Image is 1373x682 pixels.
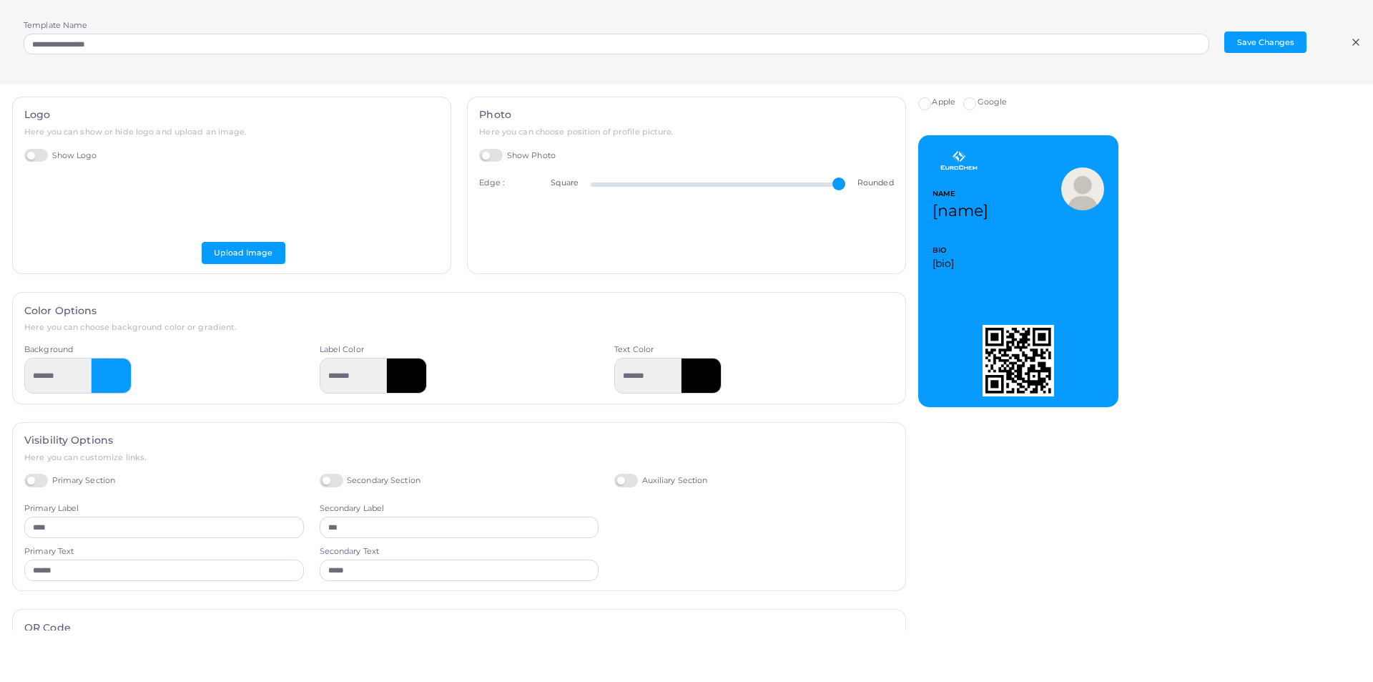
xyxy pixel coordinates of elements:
label: Primary Section [24,474,115,487]
span: [name] [932,201,989,220]
span: BIO [932,245,1104,256]
h4: Color Options [24,305,894,317]
span: [bio] [932,256,1104,271]
label: Primary Text [24,546,74,557]
label: Primary Label [24,503,79,515]
label: Label Color [320,344,364,356]
img: Logo [24,177,202,249]
span: Google [978,97,1008,107]
h6: Here you can choose position of profile picture. [479,127,893,137]
img: user.png [1061,167,1104,210]
label: Secondary Label [320,503,385,515]
label: Secondary Text [320,546,380,557]
label: Template Name [24,20,87,31]
h4: Visibility Options [24,434,894,447]
img: Logo [932,150,985,171]
button: Save Changes [1224,31,1306,53]
label: Show Photo [479,149,556,162]
h4: Photo [479,109,893,121]
span: Rounded [857,177,894,189]
h4: Logo [24,109,438,121]
span: Square [551,177,579,189]
h6: Here you can show or hide logo and upload an image. [24,127,438,137]
span: Apple [932,97,955,107]
label: Background [24,344,73,356]
label: Edge : [479,177,504,189]
span: NAME [932,189,989,200]
label: Secondary Section [320,474,420,487]
img: QR Code [983,325,1054,396]
label: Show Logo [24,149,97,162]
button: Upload Image [202,242,285,263]
label: Text Color [614,344,654,356]
h4: QR Code [24,622,894,634]
label: Auxiliary Section [614,474,707,487]
h6: Here you can choose background color or gradient. [24,323,894,332]
h6: Here you can customize links. [24,453,894,462]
